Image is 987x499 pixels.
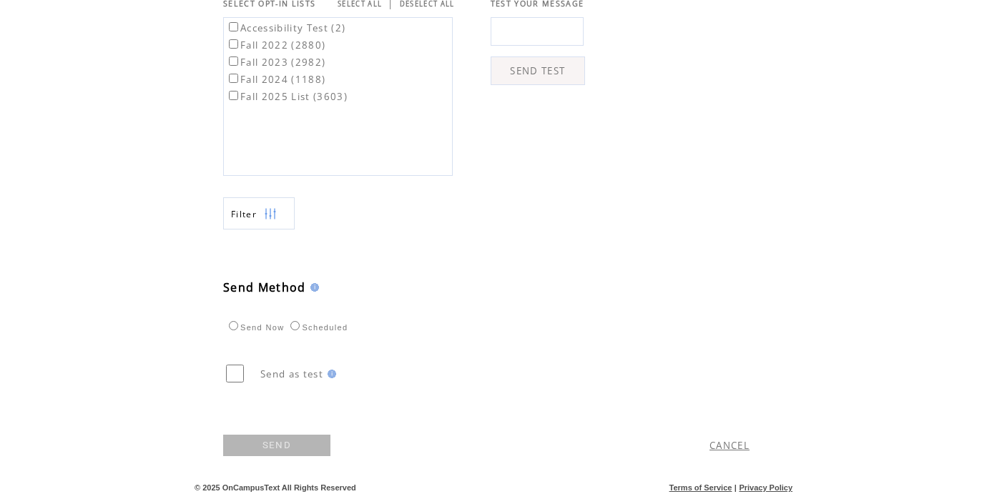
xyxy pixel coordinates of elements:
[669,483,732,492] a: Terms of Service
[229,39,238,49] input: Fall 2022 (2880)
[229,74,238,83] input: Fall 2024 (1188)
[735,483,737,492] span: |
[306,283,319,292] img: help.gif
[226,39,325,51] label: Fall 2022 (2880)
[195,483,356,492] span: © 2025 OnCampusText All Rights Reserved
[264,198,277,230] img: filters.png
[231,208,257,220] span: Show filters
[323,370,336,378] img: help.gif
[229,91,238,100] input: Fall 2025 List (3603)
[226,90,348,103] label: Fall 2025 List (3603)
[229,56,238,66] input: Fall 2023 (2982)
[709,439,750,452] a: CANCEL
[290,321,300,330] input: Scheduled
[223,435,330,456] a: SEND
[226,56,325,69] label: Fall 2023 (2982)
[226,73,325,86] label: Fall 2024 (1188)
[260,367,323,380] span: Send as test
[225,323,284,332] label: Send Now
[223,280,306,295] span: Send Method
[226,21,345,34] label: Accessibility Test (2)
[229,321,238,330] input: Send Now
[739,483,792,492] a: Privacy Policy
[223,197,295,229] a: Filter
[287,323,348,332] label: Scheduled
[491,56,585,85] a: SEND TEST
[229,22,238,31] input: Accessibility Test (2)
